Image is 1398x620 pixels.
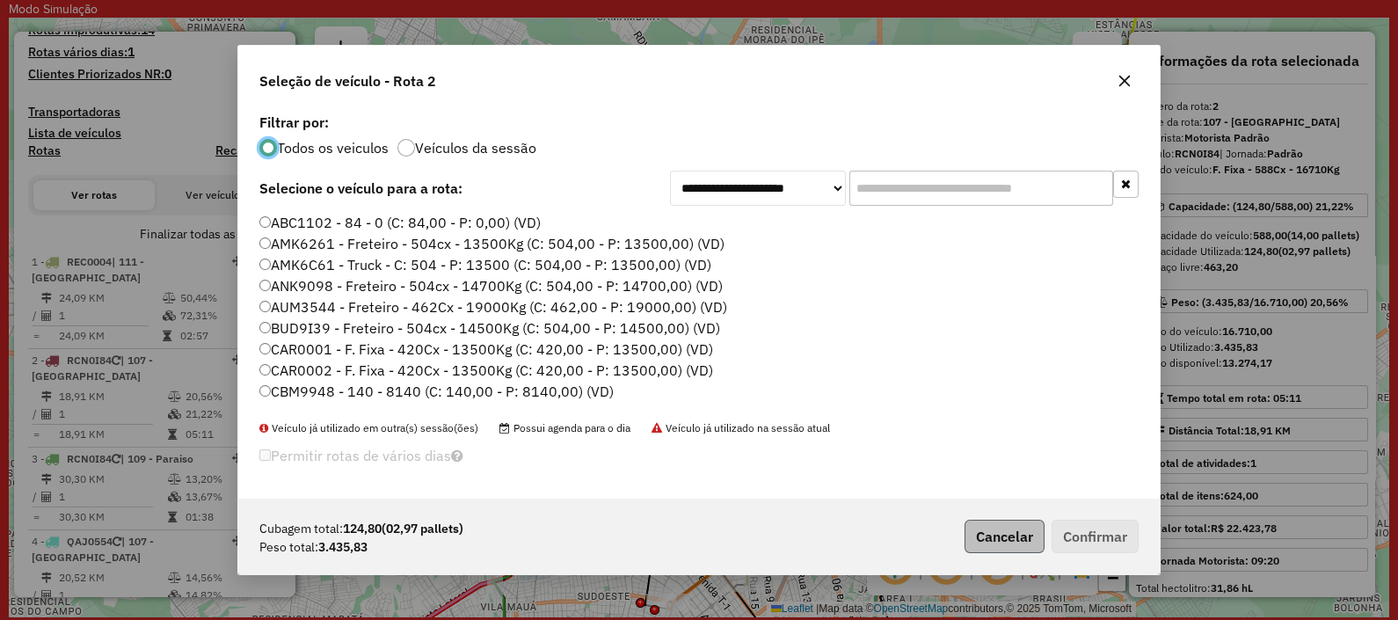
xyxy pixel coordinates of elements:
[259,216,271,228] input: ABC1102 - 84 - 0 (C: 84,00 - P: 0,00) (VD)
[259,296,727,317] label: AUM3544 - Freteiro - 462Cx - 19000Kg (C: 462,00 - P: 19000,00) (VD)
[259,112,1139,133] label: Filtrar por:
[259,179,462,197] strong: Selecione o veículo para a rota:
[259,538,318,557] span: Peso total:
[259,70,436,91] span: Seleção de veículo - Rota 2
[259,402,721,423] label: CYB7855 - Freteiro - 504cx - 13500Kg (C: 504,00 - P: 13500,00) (VD)
[259,275,723,296] label: ANK9098 - Freteiro - 504cx - 14700Kg (C: 504,00 - P: 14700,00) (VD)
[382,521,463,536] span: (02,97 pallets)
[259,212,541,233] label: ABC1102 - 84 - 0 (C: 84,00 - P: 0,00) (VD)
[259,360,713,381] label: CAR0002 - F. Fixa - 420Cx - 13500Kg (C: 420,00 - P: 13500,00) (VD)
[259,520,343,538] span: Cubagem total:
[259,322,271,333] input: BUD9I39 - Freteiro - 504cx - 14500Kg (C: 504,00 - P: 14500,00) (VD)
[259,317,720,339] label: BUD9I39 - Freteiro - 504cx - 14500Kg (C: 504,00 - P: 14500,00) (VD)
[259,233,724,254] label: AMK6261 - Freteiro - 504cx - 13500Kg (C: 504,00 - P: 13500,00) (VD)
[259,381,614,402] label: CBM9948 - 140 - 8140 (C: 140,00 - P: 8140,00) (VD)
[259,254,711,275] label: AMK6C61 - Truck - C: 504 - P: 13500 (C: 504,00 - P: 13500,00) (VD)
[343,520,463,538] strong: 124,80
[259,301,271,312] input: AUM3544 - Freteiro - 462Cx - 19000Kg (C: 462,00 - P: 19000,00) (VD)
[318,538,368,557] strong: 3.435,83
[259,280,271,291] input: ANK9098 - Freteiro - 504cx - 14700Kg (C: 504,00 - P: 14700,00) (VD)
[259,421,478,434] span: Veículo já utilizado em outra(s) sessão(ões)
[415,141,536,155] label: Veículos da sessão
[451,449,463,463] i: Selecione pelo menos um veículo
[965,520,1045,553] button: Cancelar
[259,439,463,472] label: Permitir rotas de vários dias
[277,141,389,155] label: Todos os veiculos
[499,421,630,434] span: Possui agenda para o dia
[259,343,271,354] input: CAR0001 - F. Fixa - 420Cx - 13500Kg (C: 420,00 - P: 13500,00) (VD)
[259,449,271,461] input: Permitir rotas de vários dias
[259,237,271,249] input: AMK6261 - Freteiro - 504cx - 13500Kg (C: 504,00 - P: 13500,00) (VD)
[259,385,271,397] input: CBM9948 - 140 - 8140 (C: 140,00 - P: 8140,00) (VD)
[259,259,271,270] input: AMK6C61 - Truck - C: 504 - P: 13500 (C: 504,00 - P: 13500,00) (VD)
[259,339,713,360] label: CAR0001 - F. Fixa - 420Cx - 13500Kg (C: 420,00 - P: 13500,00) (VD)
[652,421,830,434] span: Veículo já utilizado na sessão atual
[259,364,271,376] input: CAR0002 - F. Fixa - 420Cx - 13500Kg (C: 420,00 - P: 13500,00) (VD)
